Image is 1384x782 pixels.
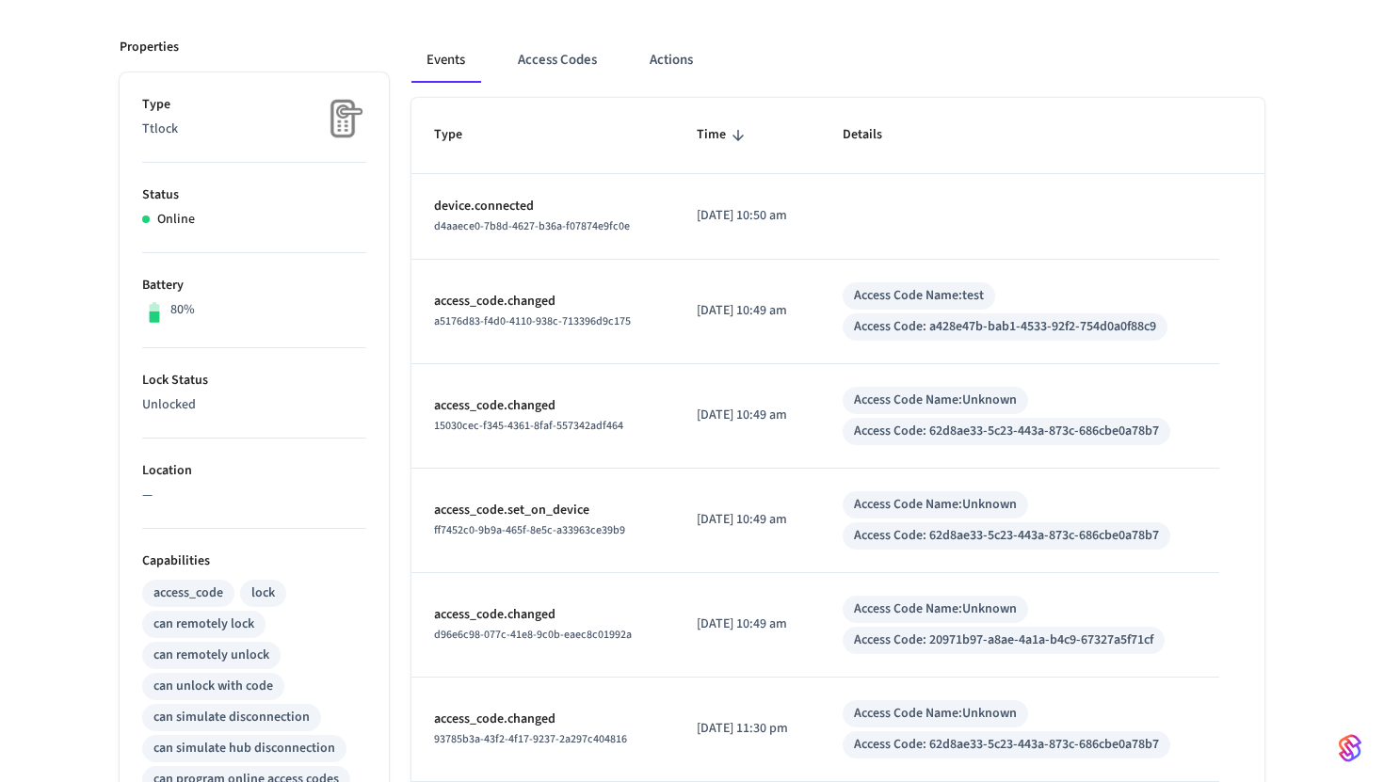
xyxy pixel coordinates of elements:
div: access_code [153,583,223,603]
p: Online [157,210,195,230]
p: Capabilities [142,551,366,571]
div: Access Code: 62d8ae33-5c23-443a-873c-686cbe0a78b7 [854,735,1159,755]
span: 15030cec-f345-4361-8faf-557342adf464 [434,418,623,434]
p: device.connected [434,197,652,216]
div: Access Code: 20971b97-a8ae-4a1a-b4c9-67327a5f71cf [854,630,1153,650]
p: Battery [142,276,366,295]
button: Events [411,38,480,83]
p: [DATE] 10:49 am [697,510,797,530]
div: Access Code Name: Unknown [854,704,1017,724]
p: Location [142,461,366,481]
button: Actions [635,38,708,83]
span: Type [434,120,487,150]
div: Access Code Name: Unknown [854,391,1017,410]
p: 80% [170,300,195,320]
p: [DATE] 10:49 am [697,614,797,634]
p: [DATE] 10:49 am [697,301,797,321]
p: Ttlock [142,120,366,139]
div: Access Code Name: Unknown [854,495,1017,515]
p: [DATE] 10:49 am [697,406,797,425]
div: Access Code Name: test [854,286,984,306]
span: a5176d83-f4d0-4110-938c-713396d9c175 [434,313,631,329]
p: access_code.set_on_device [434,501,652,520]
span: Time [697,120,750,150]
p: — [142,486,366,505]
img: Placeholder Lock Image [319,95,366,142]
span: Details [843,120,907,150]
div: can simulate disconnection [153,708,310,727]
div: Access Code: 62d8ae33-5c23-443a-873c-686cbe0a78b7 [854,526,1159,546]
p: Type [142,95,366,115]
p: access_code.changed [434,396,652,416]
button: Access Codes [503,38,612,83]
p: access_code.changed [434,292,652,311]
p: [DATE] 10:50 am [697,206,797,226]
span: d96e6c98-077c-41e8-9c0b-eaec8c01992a [434,627,632,643]
img: SeamLogoGradient.69752ec5.svg [1339,733,1361,763]
div: Access Code: 62d8ae33-5c23-443a-873c-686cbe0a78b7 [854,422,1159,441]
div: can remotely lock [153,614,254,634]
p: Lock Status [142,371,366,391]
span: ff7452c0-9b9a-465f-8e5c-a33963ce39b9 [434,522,625,538]
p: [DATE] 11:30 pm [697,719,797,739]
div: can remotely unlock [153,646,269,665]
span: d4aaece0-7b8d-4627-b36a-f07874e9fc0e [434,218,630,234]
div: Access Code: a428e47b-bab1-4533-92f2-754d0a0f88c9 [854,317,1156,337]
p: Properties [120,38,179,57]
p: Status [142,185,366,205]
div: can unlock with code [153,677,273,696]
p: access_code.changed [434,605,652,625]
div: Access Code Name: Unknown [854,599,1017,619]
div: lock [251,583,275,603]
div: can simulate hub disconnection [153,739,335,758]
span: 93785b3a-43f2-4f17-9237-2a297c404816 [434,731,627,747]
p: Unlocked [142,395,366,415]
p: access_code.changed [434,710,652,729]
div: ant example [411,38,1264,83]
